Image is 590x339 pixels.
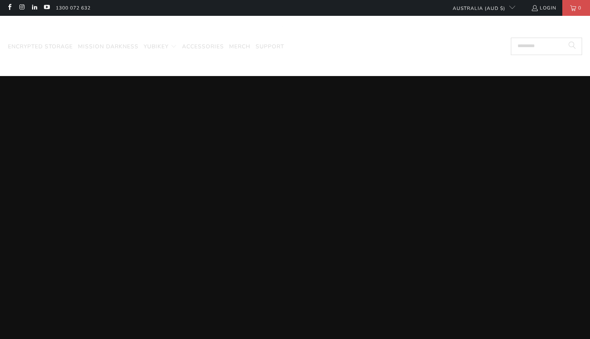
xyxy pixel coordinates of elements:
[144,38,177,56] summary: YubiKey
[562,38,582,55] button: Search
[254,20,336,36] img: Trust Panda Australia
[229,43,250,50] span: Merch
[256,43,284,50] span: Support
[78,43,138,50] span: Mission Darkness
[78,38,138,56] a: Mission Darkness
[182,38,224,56] a: Accessories
[43,5,50,11] a: Trust Panda Australia on YouTube
[8,43,73,50] span: Encrypted Storage
[6,5,13,11] a: Trust Panda Australia on Facebook
[31,5,38,11] a: Trust Panda Australia on LinkedIn
[18,5,25,11] a: Trust Panda Australia on Instagram
[182,43,224,50] span: Accessories
[229,38,250,56] a: Merch
[8,38,73,56] a: Encrypted Storage
[256,38,284,56] a: Support
[144,43,169,50] span: YubiKey
[56,4,91,12] a: 1300 072 632
[531,4,556,12] a: Login
[8,38,284,56] nav: Translation missing: en.navigation.header.main_nav
[511,38,582,55] input: Search...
